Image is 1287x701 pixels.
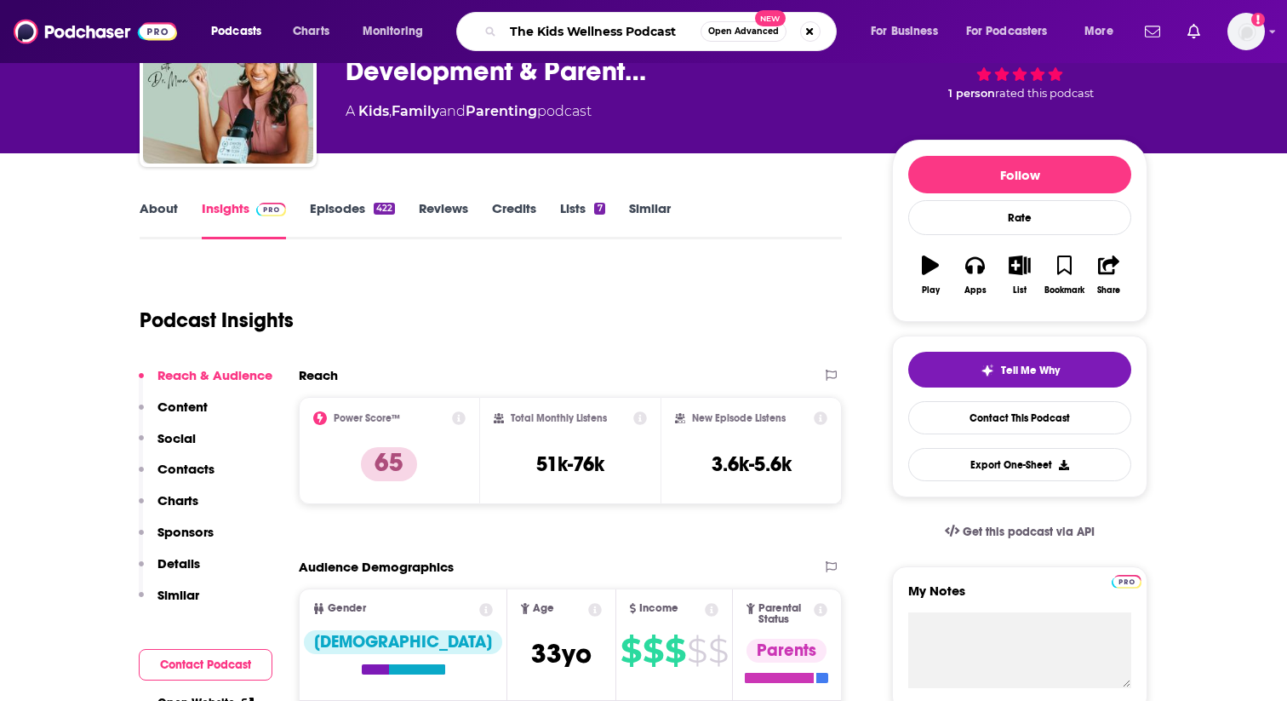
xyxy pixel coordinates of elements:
[392,103,439,119] a: Family
[139,461,214,492] button: Contacts
[708,27,779,36] span: Open Advanced
[211,20,261,43] span: Podcasts
[256,203,286,216] img: Podchaser Pro
[1001,364,1060,377] span: Tell Me Why
[363,20,423,43] span: Monitoring
[157,587,199,603] p: Similar
[374,203,395,215] div: 422
[1112,572,1141,589] a: Pro website
[692,412,786,424] h2: New Episode Listens
[665,637,685,664] span: $
[140,200,178,239] a: About
[1072,18,1135,45] button: open menu
[995,87,1094,100] span: rated this podcast
[908,583,1131,612] label: My Notes
[643,637,663,664] span: $
[389,103,392,119] span: ,
[157,492,198,509] p: Charts
[952,244,997,306] button: Apps
[139,399,208,430] button: Content
[157,399,208,415] p: Content
[908,401,1131,434] a: Contact This Podcast
[948,87,995,100] span: 1 person
[1013,285,1027,296] div: List
[139,367,272,399] button: Reach & Audience
[351,18,445,45] button: open menu
[712,451,792,477] h3: 3.6k-5.6k
[746,639,827,663] div: Parents
[139,555,200,587] button: Details
[140,307,294,333] h1: Podcast Insights
[1251,13,1265,26] svg: Add a profile image
[1181,17,1207,46] a: Show notifications dropdown
[908,448,1131,481] button: Export One-Sheet
[1087,244,1131,306] button: Share
[139,492,198,524] button: Charts
[304,630,502,654] div: [DEMOGRAPHIC_DATA]
[472,12,853,51] div: Search podcasts, credits, & more...
[1112,575,1141,589] img: Podchaser Pro
[701,21,786,42] button: Open AdvancedNew
[157,461,214,477] p: Contacts
[963,525,1095,539] span: Get this podcast via API
[922,285,940,296] div: Play
[1138,17,1167,46] a: Show notifications dropdown
[157,367,272,383] p: Reach & Audience
[1042,244,1086,306] button: Bookmark
[1227,13,1265,50] button: Show profile menu
[139,524,214,555] button: Sponsors
[908,156,1131,193] button: Follow
[594,203,604,215] div: 7
[358,103,389,119] a: Kids
[328,603,366,614] span: Gender
[639,603,678,614] span: Income
[466,103,537,119] a: Parenting
[511,412,607,424] h2: Total Monthly Listens
[157,524,214,540] p: Sponsors
[1227,13,1265,50] span: Logged in as rgertner
[139,587,199,618] button: Similar
[998,244,1042,306] button: List
[621,637,641,664] span: $
[755,10,786,26] span: New
[139,649,272,681] button: Contact Podcast
[859,18,959,45] button: open menu
[531,637,592,670] span: 33 yo
[139,430,196,462] button: Social
[310,200,395,239] a: Episodes422
[981,364,994,377] img: tell me why sparkle
[14,15,177,48] img: Podchaser - Follow, Share and Rate Podcasts
[560,200,604,239] a: Lists7
[346,101,592,122] div: A podcast
[202,200,286,239] a: InsightsPodchaser Pro
[955,18,1072,45] button: open menu
[758,603,811,625] span: Parental Status
[157,430,196,446] p: Social
[708,637,728,664] span: $
[299,559,454,575] h2: Audience Demographics
[299,367,338,383] h2: Reach
[293,20,329,43] span: Charts
[199,18,283,45] button: open menu
[1227,13,1265,50] img: User Profile
[687,637,706,664] span: $
[503,18,701,45] input: Search podcasts, credits, & more...
[492,200,536,239] a: Credits
[1044,285,1084,296] div: Bookmark
[439,103,466,119] span: and
[533,603,554,614] span: Age
[908,352,1131,388] button: tell me why sparkleTell Me Why
[964,285,987,296] div: Apps
[629,200,671,239] a: Similar
[908,200,1131,235] div: Rate
[1097,285,1120,296] div: Share
[1084,20,1113,43] span: More
[966,20,1048,43] span: For Podcasters
[536,451,604,477] h3: 51k-76k
[931,511,1108,553] a: Get this podcast via API
[908,244,952,306] button: Play
[334,412,400,424] h2: Power Score™
[282,18,340,45] a: Charts
[419,200,468,239] a: Reviews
